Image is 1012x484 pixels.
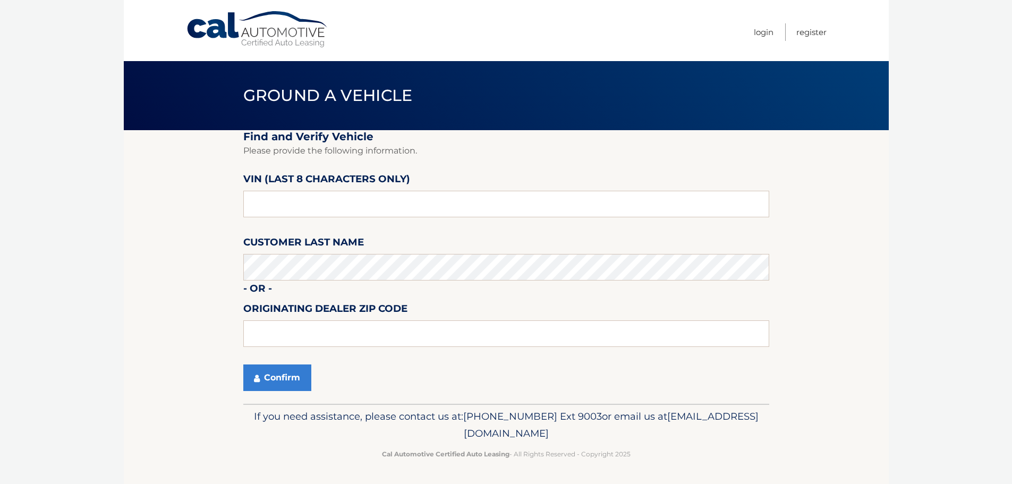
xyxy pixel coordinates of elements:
[463,410,602,422] span: [PHONE_NUMBER] Ext 9003
[250,408,762,442] p: If you need assistance, please contact us at: or email us at
[243,301,407,320] label: Originating Dealer Zip Code
[186,11,329,48] a: Cal Automotive
[243,171,410,191] label: VIN (last 8 characters only)
[754,23,773,41] a: Login
[243,234,364,254] label: Customer Last Name
[243,86,413,105] span: Ground a Vehicle
[243,143,769,158] p: Please provide the following information.
[382,450,509,458] strong: Cal Automotive Certified Auto Leasing
[243,281,272,300] label: - or -
[250,448,762,460] p: - All Rights Reserved - Copyright 2025
[243,364,311,391] button: Confirm
[796,23,827,41] a: Register
[243,130,769,143] h2: Find and Verify Vehicle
